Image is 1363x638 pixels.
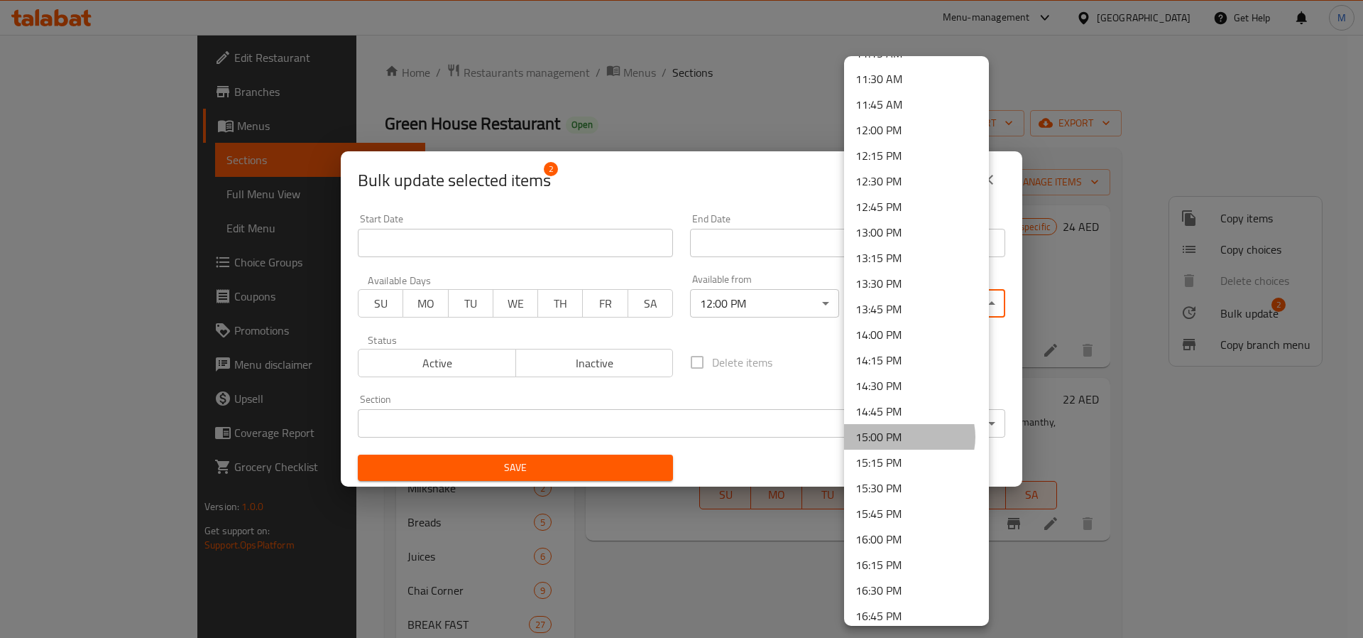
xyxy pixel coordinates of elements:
li: 12:15 PM [844,143,989,168]
li: 12:45 PM [844,194,989,220]
li: 15:45 PM [844,501,989,526]
li: 13:15 PM [844,245,989,271]
li: 16:45 PM [844,603,989,629]
li: 13:30 PM [844,271,989,296]
li: 14:45 PM [844,399,989,424]
li: 14:15 PM [844,347,989,373]
li: 16:30 PM [844,578,989,603]
li: 13:45 PM [844,296,989,322]
li: 16:00 PM [844,526,989,552]
li: 16:15 PM [844,552,989,578]
li: 14:00 PM [844,322,989,347]
li: 11:45 AM [844,92,989,117]
li: 15:15 PM [844,450,989,475]
li: 12:00 PM [844,117,989,143]
li: 15:30 PM [844,475,989,501]
li: 13:00 PM [844,220,989,245]
li: 15:00 PM [844,424,989,450]
li: 14:30 PM [844,373,989,399]
li: 11:30 AM [844,66,989,92]
li: 12:30 PM [844,168,989,194]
